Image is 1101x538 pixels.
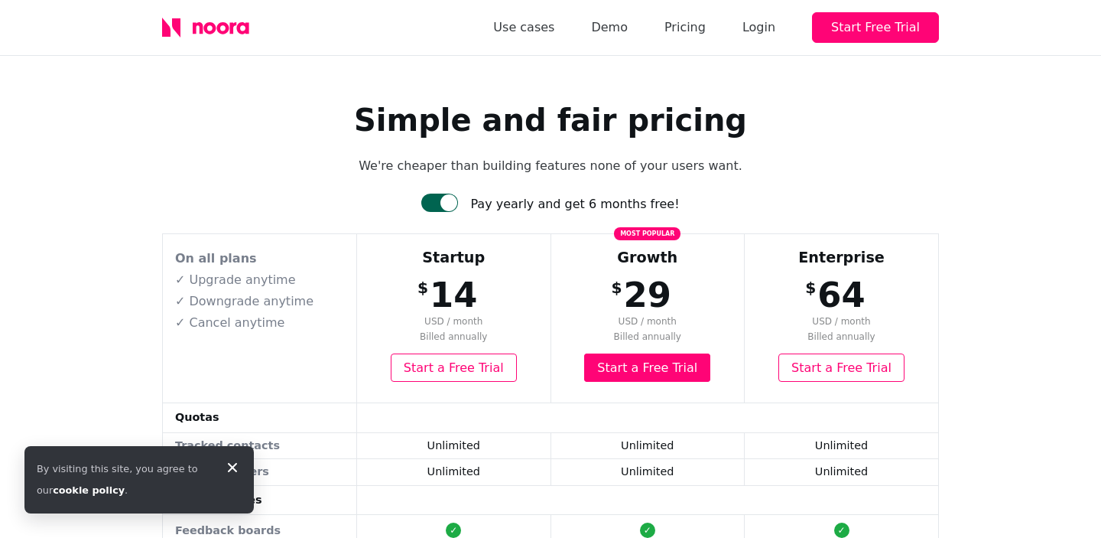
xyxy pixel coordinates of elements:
[550,459,745,486] td: Unlimited
[391,354,517,382] a: Start a Free Trial
[640,523,655,538] div: ✓
[163,403,357,432] td: Quotas
[163,432,357,459] td: Tracked contacts
[552,247,744,269] div: Growth
[552,315,744,328] span: USD / month
[834,523,849,538] div: ✓
[742,17,775,38] div: Login
[591,17,628,38] a: Demo
[163,485,357,515] td: Core Features
[624,275,671,315] span: 29
[584,354,710,382] a: Start a Free Trial
[812,12,939,43] button: Start Free Trial
[37,458,211,501] div: By visiting this site, you agree to our .
[817,275,865,315] span: 64
[550,432,745,459] td: Unlimited
[778,354,905,382] a: Start a Free Trial
[493,17,554,38] a: Use cases
[162,157,939,175] p: We're cheaper than building features none of your users want.
[612,276,622,299] span: $
[430,275,477,315] span: 14
[357,459,551,486] td: Unlimited
[745,247,937,269] div: Enterprise
[417,276,428,299] span: $
[745,330,937,344] span: Billed annually
[552,330,744,344] span: Billed annually
[175,251,257,266] strong: On all plans
[175,271,344,289] p: ✓ Upgrade anytime
[745,432,939,459] td: Unlimited
[163,459,357,486] td: Team members
[162,102,939,139] h1: Simple and fair pricing
[664,17,706,38] a: Pricing
[358,315,550,328] span: USD / month
[470,194,679,215] div: Pay yearly and get 6 months free!
[358,247,550,269] div: Startup
[446,523,461,538] div: ✓
[357,432,551,459] td: Unlimited
[745,315,937,328] span: USD / month
[805,276,816,299] span: $
[53,484,125,496] a: cookie policy
[745,459,939,486] td: Unlimited
[614,227,680,240] span: Most popular
[358,330,550,344] span: Billed annually
[175,314,344,332] p: ✓ Cancel anytime
[175,292,344,311] p: ✓ Downgrade anytime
